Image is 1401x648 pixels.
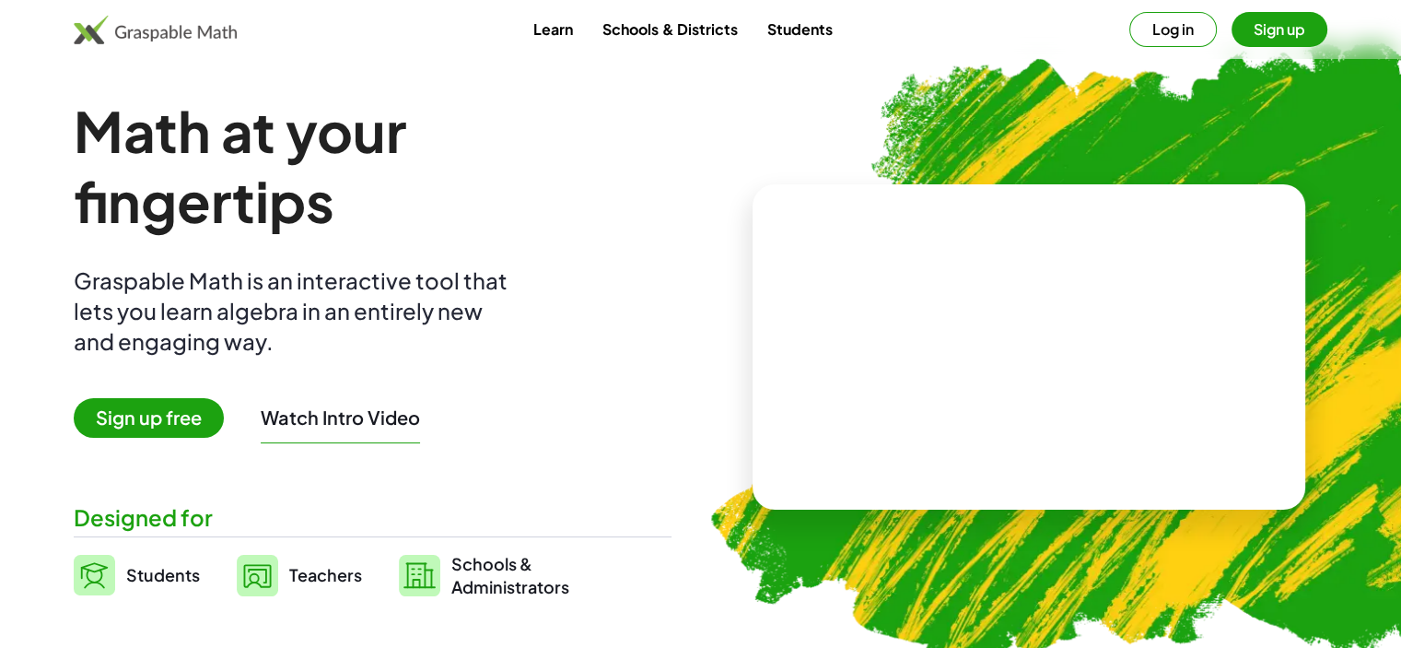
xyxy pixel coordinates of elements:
button: Log in [1129,12,1217,47]
img: svg%3e [74,555,115,595]
a: Students [752,12,846,46]
img: svg%3e [399,555,440,596]
a: Learn [519,12,588,46]
div: Graspable Math is an interactive tool that lets you learn algebra in an entirely new and engaging... [74,265,516,357]
button: Sign up [1232,12,1327,47]
video: What is this? This is dynamic math notation. Dynamic math notation plays a central role in how Gr... [891,278,1167,417]
button: Watch Intro Video [261,406,420,430]
img: svg%3e [237,555,278,596]
span: Sign up free [74,398,224,438]
a: Teachers [237,552,362,598]
a: Schools &Administrators [399,552,569,598]
span: Students [126,564,200,585]
span: Teachers [289,564,362,585]
a: Schools & Districts [588,12,752,46]
a: Students [74,552,200,598]
div: Designed for [74,502,671,533]
h1: Math at your fingertips [74,96,660,236]
span: Schools & Administrators [451,552,569,598]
